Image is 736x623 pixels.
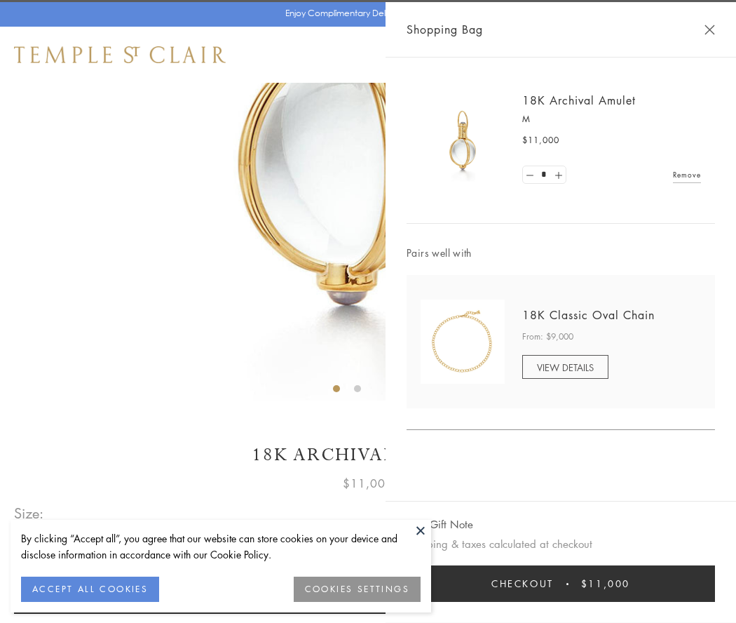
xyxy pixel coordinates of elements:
[407,245,715,261] span: Pairs well with
[551,166,565,184] a: Set quantity to 2
[522,133,559,147] span: $11,000
[407,516,473,533] button: Add Gift Note
[421,300,505,384] img: N88865-OV18
[522,307,655,323] a: 18K Classic Oval Chain
[523,166,537,184] a: Set quantity to 0
[407,535,715,553] p: Shipping & taxes calculated at checkout
[581,576,630,591] span: $11,000
[704,25,715,35] button: Close Shopping Bag
[522,112,701,126] p: M
[522,330,573,344] span: From: $9,000
[14,502,45,525] span: Size:
[407,565,715,602] button: Checkout $11,000
[522,355,608,379] a: VIEW DETAILS
[407,20,483,39] span: Shopping Bag
[294,577,421,602] button: COOKIES SETTINGS
[343,474,393,493] span: $11,000
[522,93,636,108] a: 18K Archival Amulet
[491,576,554,591] span: Checkout
[21,530,421,563] div: By clicking “Accept all”, you agree that our website can store cookies on your device and disclos...
[285,6,444,20] p: Enjoy Complimentary Delivery & Returns
[14,46,226,63] img: Temple St. Clair
[421,98,505,182] img: 18K Archival Amulet
[21,577,159,602] button: ACCEPT ALL COOKIES
[14,443,722,467] h1: 18K Archival Amulet
[537,361,594,374] span: VIEW DETAILS
[673,167,701,182] a: Remove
